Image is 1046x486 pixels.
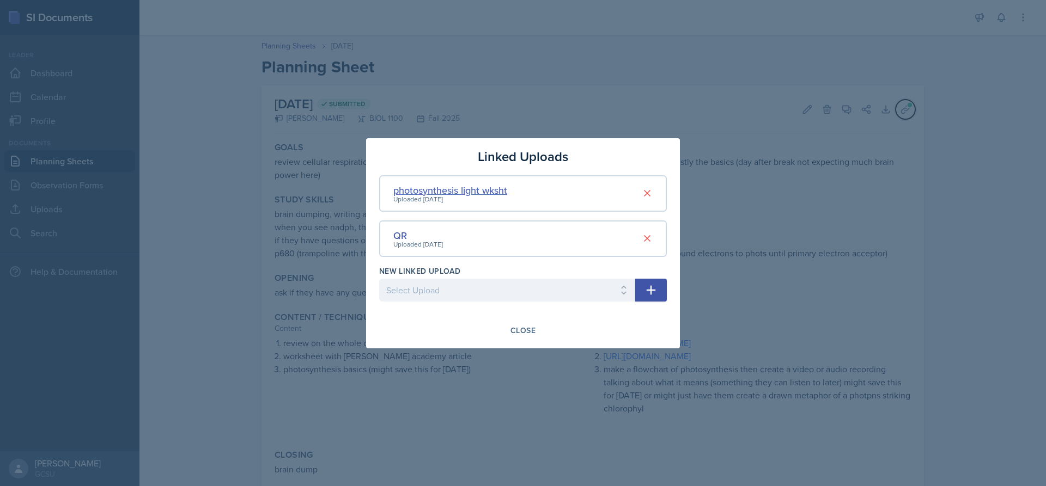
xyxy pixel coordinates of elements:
[510,326,536,335] div: Close
[393,239,443,249] div: Uploaded [DATE]
[393,228,443,243] div: QR
[393,183,507,198] div: photosynthesis light wksht
[393,194,507,204] div: Uploaded [DATE]
[379,266,460,276] label: New Linked Upload
[503,321,543,340] button: Close
[478,147,568,167] h3: Linked Uploads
